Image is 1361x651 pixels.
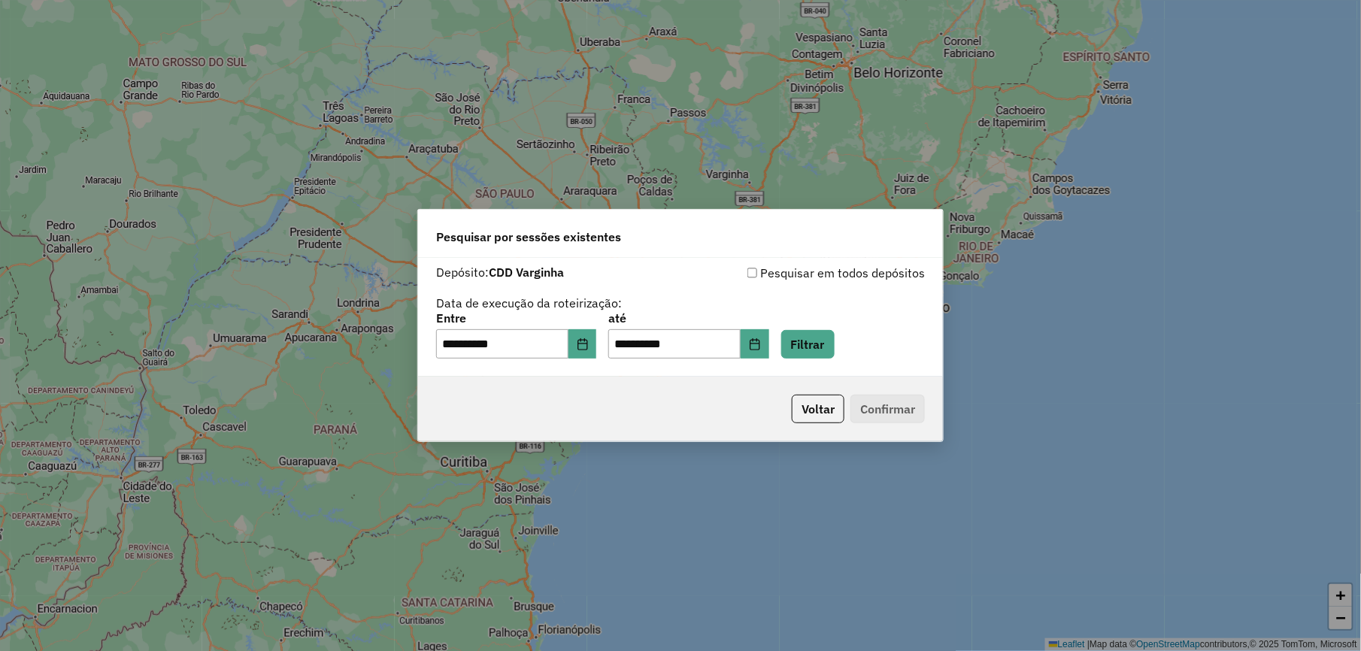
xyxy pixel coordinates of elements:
button: Choose Date [568,329,597,359]
div: Pesquisar em todos depósitos [680,264,925,282]
label: até [608,309,768,327]
button: Filtrar [781,330,835,359]
button: Voltar [792,395,844,423]
strong: CDD Varginha [489,265,564,280]
button: Choose Date [741,329,769,359]
label: Entre [436,309,596,327]
span: Pesquisar por sessões existentes [436,228,621,246]
label: Depósito: [436,263,564,281]
label: Data de execução da roteirização: [436,294,622,312]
